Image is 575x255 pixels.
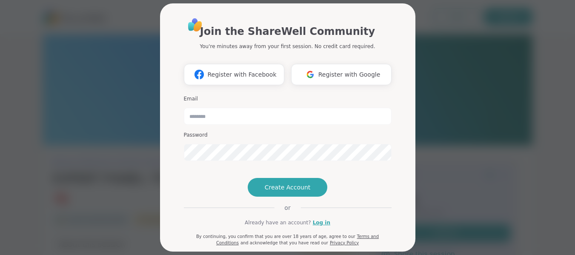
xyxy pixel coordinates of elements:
[196,234,355,239] span: By continuing, you confirm that you are over 18 years of age, agree to our
[200,24,375,39] h1: Join the ShareWell Community
[302,66,318,82] img: ShareWell Logomark
[313,219,330,226] a: Log in
[184,64,284,85] button: Register with Facebook
[330,241,359,245] a: Privacy Policy
[240,241,328,245] span: and acknowledge that you have read our
[216,234,379,245] a: Terms and Conditions
[186,15,205,34] img: ShareWell Logo
[184,95,392,103] h3: Email
[200,43,375,50] p: You're minutes away from your first session. No credit card required.
[318,70,380,79] span: Register with Google
[245,219,311,226] span: Already have an account?
[191,66,207,82] img: ShareWell Logomark
[184,132,392,139] h3: Password
[291,64,392,85] button: Register with Google
[265,183,311,192] span: Create Account
[274,203,300,212] span: or
[207,70,276,79] span: Register with Facebook
[248,178,328,197] button: Create Account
